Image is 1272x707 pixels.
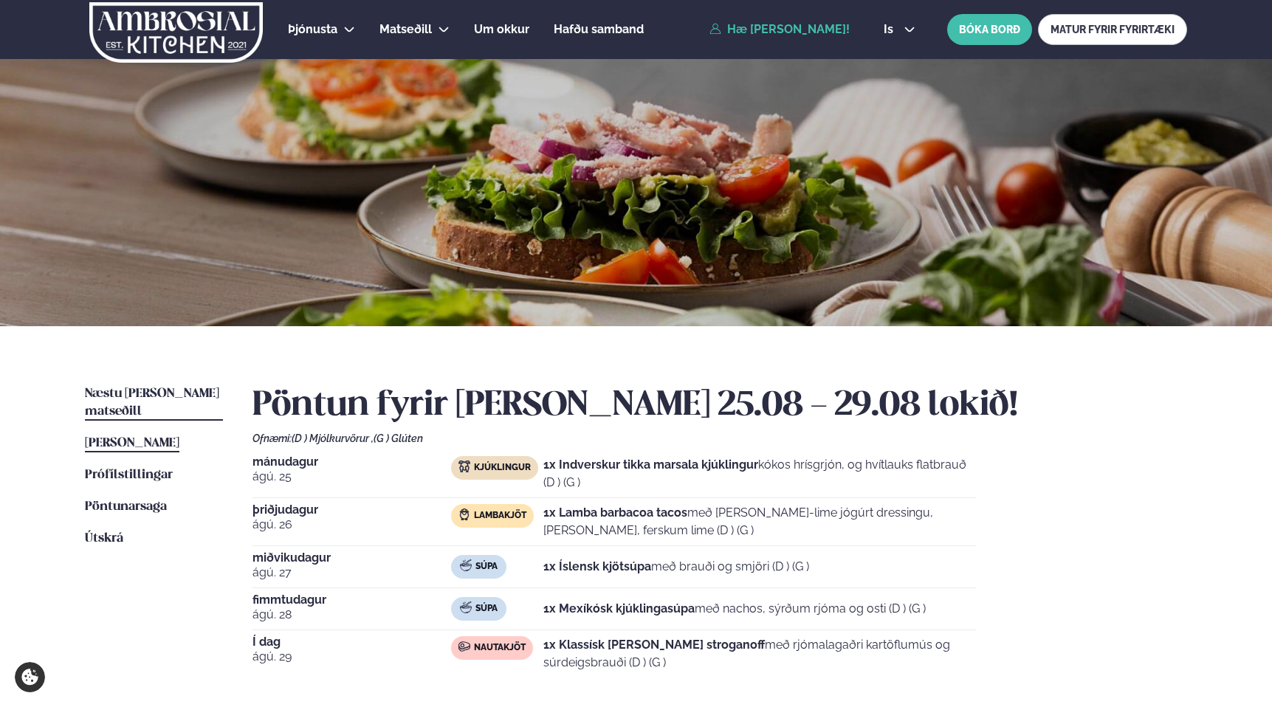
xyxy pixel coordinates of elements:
[252,636,451,648] span: Í dag
[88,2,264,63] img: logo
[252,648,451,666] span: ágú. 29
[85,498,167,516] a: Pöntunarsaga
[884,24,898,35] span: is
[475,561,498,573] span: Súpa
[458,641,470,652] img: beef.svg
[543,636,976,672] p: með rjómalagaðri kartöflumús og súrdeigsbrauði (D ) (G )
[543,558,809,576] p: með brauði og smjöri (D ) (G )
[288,22,337,36] span: Þjónusta
[460,559,472,571] img: soup.svg
[85,437,179,449] span: [PERSON_NAME]
[379,21,432,38] a: Matseðill
[543,506,687,520] strong: 1x Lamba barbacoa tacos
[288,21,337,38] a: Þjónusta
[85,466,173,484] a: Prófílstillingar
[85,469,173,481] span: Prófílstillingar
[252,432,1187,444] div: Ofnæmi:
[474,642,526,654] span: Nautakjöt
[252,456,451,468] span: mánudagur
[1038,14,1187,45] a: MATUR FYRIR FYRIRTÆKI
[379,22,432,36] span: Matseðill
[543,456,976,492] p: kókos hrísgrjón, og hvítlauks flatbrauð (D ) (G )
[543,600,926,618] p: með nachos, sýrðum rjóma og osti (D ) (G )
[374,432,423,444] span: (G ) Glúten
[554,22,644,36] span: Hafðu samband
[872,24,927,35] button: is
[474,510,526,522] span: Lambakjöt
[474,21,529,38] a: Um okkur
[543,601,695,615] strong: 1x Mexíkósk kjúklingasúpa
[543,559,651,573] strong: 1x Íslensk kjötsúpa
[460,601,472,613] img: soup.svg
[252,564,451,582] span: ágú. 27
[543,504,976,539] p: með [PERSON_NAME]-lime jógúrt dressingu, [PERSON_NAME], ferskum lime (D ) (G )
[474,462,531,474] span: Kjúklingur
[15,662,45,692] a: Cookie settings
[709,23,850,36] a: Hæ [PERSON_NAME]!
[475,603,498,615] span: Súpa
[252,516,451,534] span: ágú. 26
[85,387,219,418] span: Næstu [PERSON_NAME] matseðill
[252,606,451,624] span: ágú. 28
[543,458,758,472] strong: 1x Indverskur tikka marsala kjúklingur
[85,435,179,452] a: [PERSON_NAME]
[458,508,470,520] img: Lamb.svg
[252,594,451,606] span: fimmtudagur
[252,552,451,564] span: miðvikudagur
[543,638,765,652] strong: 1x Klassísk [PERSON_NAME] stroganoff
[458,461,470,472] img: chicken.svg
[85,385,223,421] a: Næstu [PERSON_NAME] matseðill
[554,21,644,38] a: Hafðu samband
[947,14,1032,45] button: BÓKA BORÐ
[85,530,123,548] a: Útskrá
[292,432,374,444] span: (D ) Mjólkurvörur ,
[85,532,123,545] span: Útskrá
[252,504,451,516] span: þriðjudagur
[85,500,167,513] span: Pöntunarsaga
[252,468,451,486] span: ágú. 25
[474,22,529,36] span: Um okkur
[252,385,1187,427] h2: Pöntun fyrir [PERSON_NAME] 25.08 - 29.08 lokið!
